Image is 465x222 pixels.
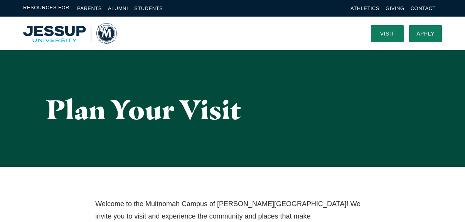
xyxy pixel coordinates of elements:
span: Resources For: [23,4,71,13]
a: Students [134,5,163,11]
img: Multnomah University Logo [23,23,117,44]
a: Contact [411,5,436,11]
a: Visit [371,25,404,42]
a: Home [23,23,117,44]
a: Athletics [350,5,379,11]
h1: Plan Your Visit [46,95,419,124]
a: Apply [409,25,442,42]
a: Giving [386,5,404,11]
a: Alumni [108,5,128,11]
a: Parents [77,5,102,11]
